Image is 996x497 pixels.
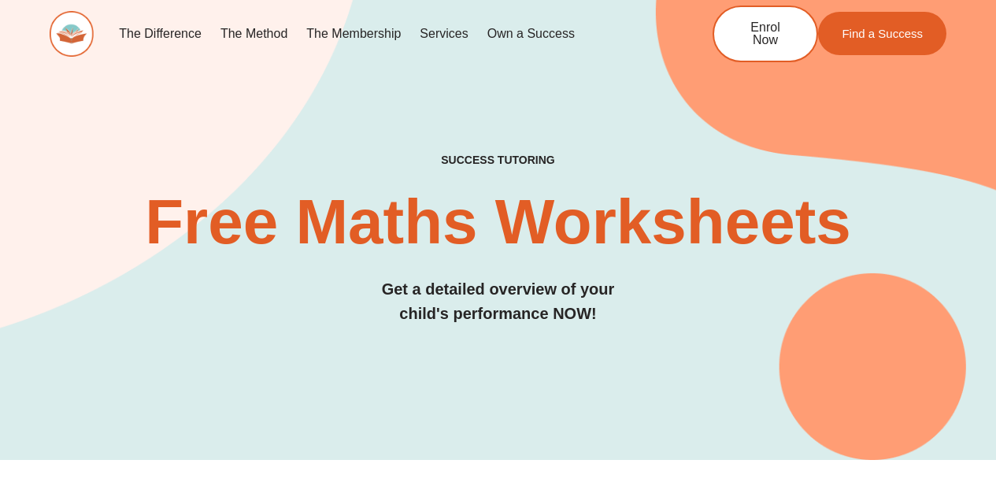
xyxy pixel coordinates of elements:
a: Services [410,16,477,52]
a: Find a Success [818,12,946,55]
nav: Menu [109,16,661,52]
span: Find a Success [842,28,923,39]
a: The Membership [297,16,410,52]
h4: SUCCESS TUTORING​ [50,154,946,167]
h3: Get a detailed overview of your child's performance NOW! [50,277,946,326]
a: Own a Success [478,16,584,52]
span: Enrol Now [738,21,793,46]
a: Enrol Now [713,6,818,62]
h2: Free Maths Worksheets​ [50,191,946,254]
a: The Difference [109,16,211,52]
a: The Method [211,16,297,52]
